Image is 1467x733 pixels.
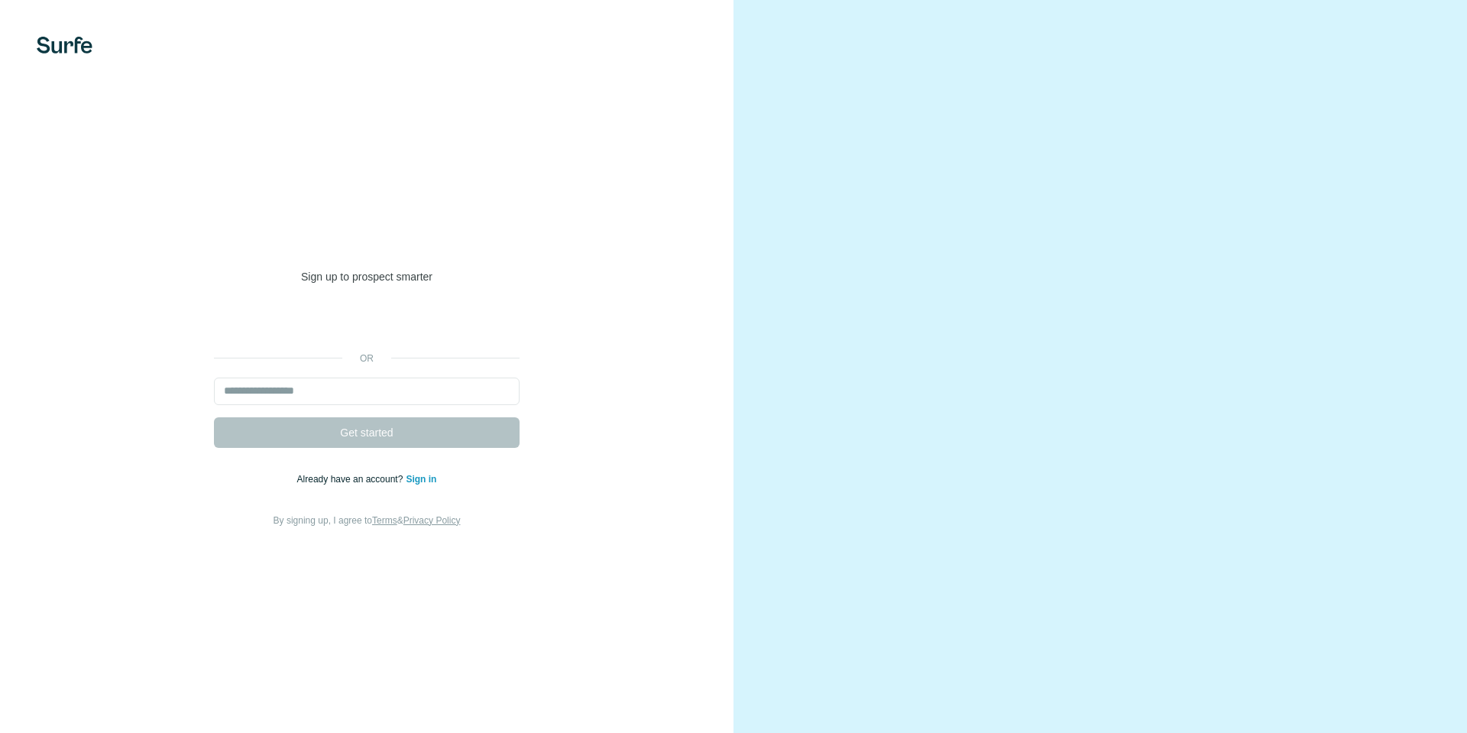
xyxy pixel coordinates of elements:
span: Already have an account? [297,474,406,485]
p: Sign up to prospect smarter [214,269,520,284]
img: Surfe's logo [37,37,92,54]
a: Privacy Policy [403,515,461,526]
a: Sign in [406,474,436,485]
h1: Welcome to [GEOGRAPHIC_DATA] [214,205,520,266]
a: Terms [372,515,397,526]
iframe: Sign in with Google Button [206,307,527,341]
span: By signing up, I agree to & [274,515,461,526]
p: or [342,352,391,365]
